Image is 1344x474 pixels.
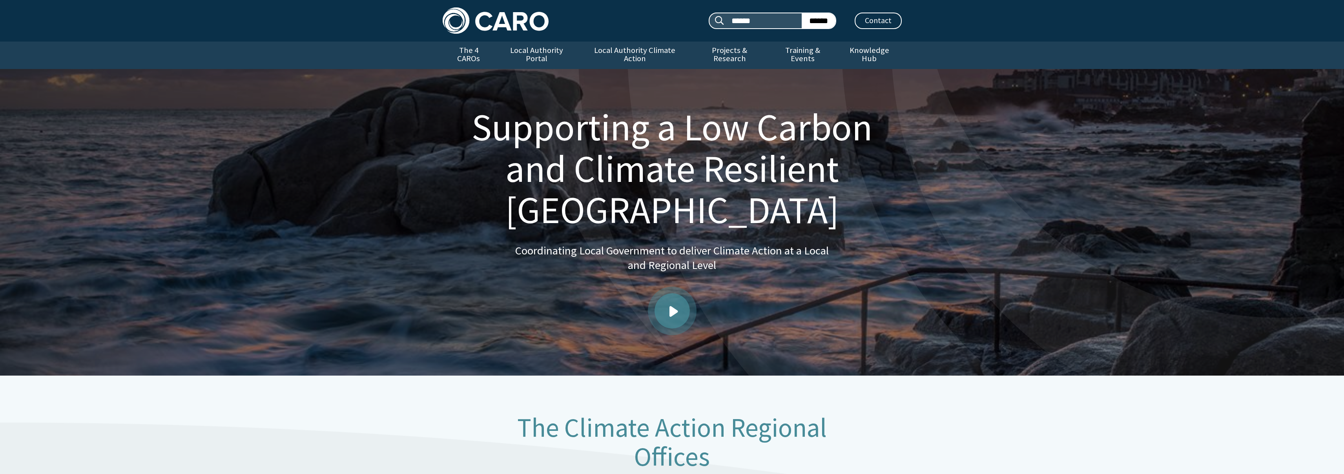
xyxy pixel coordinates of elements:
p: Coordinating Local Government to deliver Climate Action at a Local and Regional Level [515,243,829,273]
a: Local Authority Portal [495,42,579,69]
a: Contact [855,13,902,29]
a: Training & Events [768,42,837,69]
img: Caro logo [443,7,549,34]
a: Knowledge Hub [837,42,901,69]
a: The 4 CAROs [443,42,495,69]
a: Projects & Research [691,42,768,69]
a: Local Authority Climate Action [579,42,691,69]
a: Play video [655,293,690,329]
h1: The Climate Action Regional Offices [487,413,857,471]
h1: Supporting a Low Carbon and Climate Resilient [GEOGRAPHIC_DATA] [452,107,892,231]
